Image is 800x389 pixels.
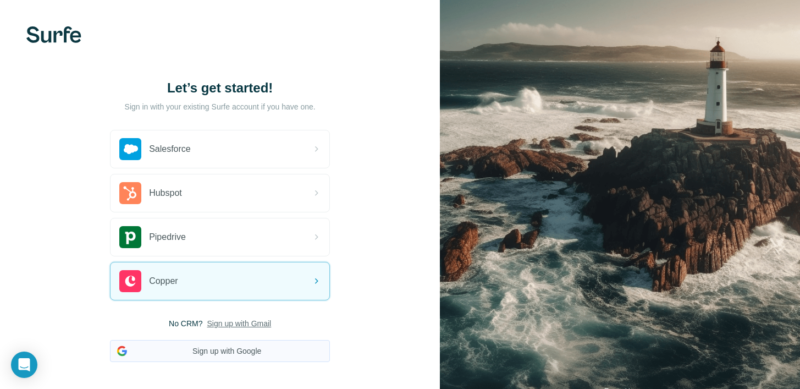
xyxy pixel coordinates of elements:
[149,143,191,156] span: Salesforce
[149,275,178,288] span: Copper
[26,26,81,43] img: Surfe's logo
[119,270,141,292] img: copper's logo
[119,226,141,248] img: pipedrive's logo
[119,182,141,204] img: hubspot's logo
[149,187,182,200] span: Hubspot
[149,231,186,244] span: Pipedrive
[207,318,272,329] button: Sign up with Gmail
[11,352,37,378] div: Abrir Intercom Messenger
[119,138,141,160] img: salesforce's logo
[125,101,316,112] p: Sign in with your existing Surfe account if you have one.
[110,79,330,97] h1: Let’s get started!
[110,340,330,362] button: Sign up with Google
[169,318,202,329] span: No CRM?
